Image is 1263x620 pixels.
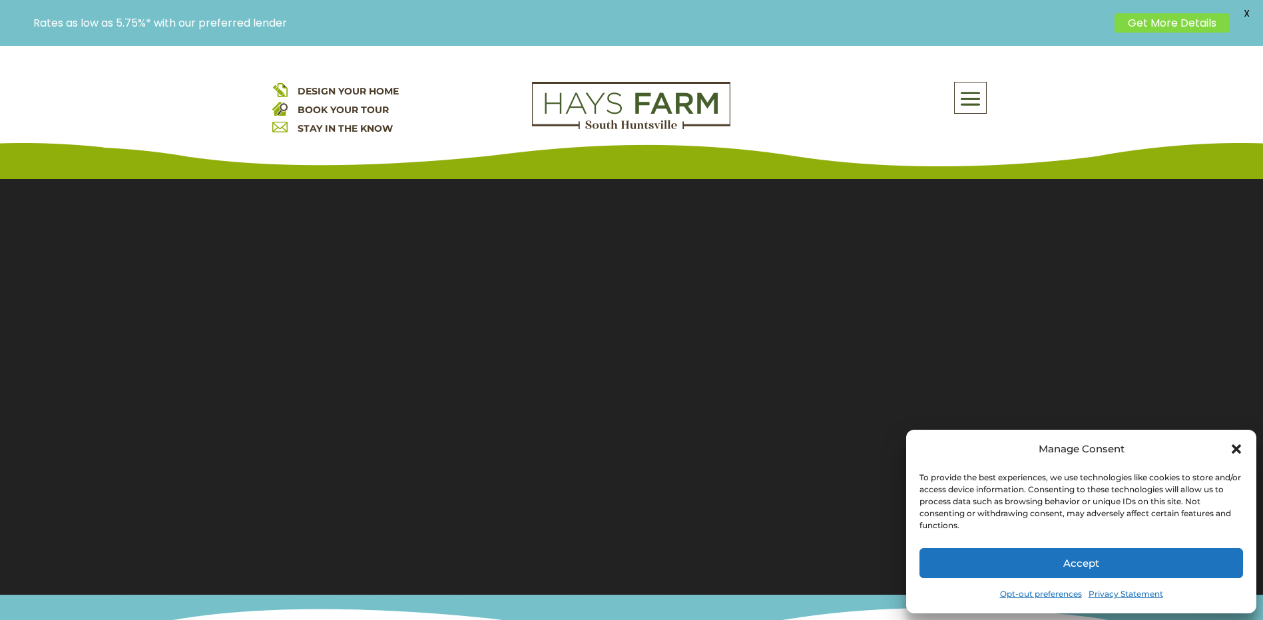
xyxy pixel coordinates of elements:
button: Accept [919,548,1243,578]
div: Manage Consent [1039,440,1125,458]
span: X [1236,3,1256,23]
a: Opt-out preferences [1000,585,1082,603]
div: To provide the best experiences, we use technologies like cookies to store and/or access device i... [919,472,1242,532]
p: Rates as low as 5.75%* with our preferred lender [33,17,1108,29]
img: design your home [272,82,288,97]
a: Privacy Statement [1089,585,1163,603]
a: hays farm homes huntsville development [532,120,730,132]
a: BOOK YOUR TOUR [298,104,389,116]
a: DESIGN YOUR HOME [298,85,399,97]
img: Logo [532,82,730,130]
img: book your home tour [272,100,288,116]
a: STAY IN THE KNOW [298,122,393,134]
a: Get More Details [1115,13,1230,33]
div: Close dialog [1230,442,1243,456]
